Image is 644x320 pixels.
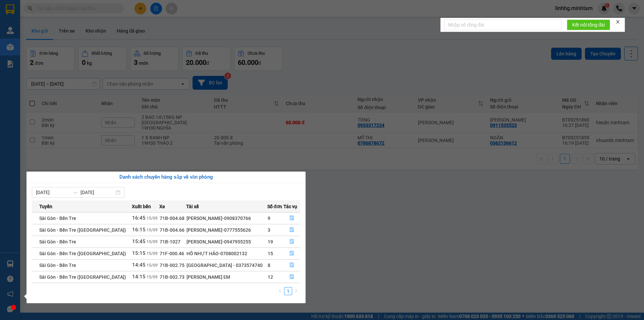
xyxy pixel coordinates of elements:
[132,250,146,256] span: 15:15
[132,215,146,221] span: 16:45
[39,227,126,233] span: Sài Gòn - Bến Tre ([GEOGRAPHIC_DATA])
[72,190,78,195] span: swap-right
[294,289,298,293] span: right
[147,275,158,279] span: 15/09
[268,263,270,268] span: 8
[267,203,282,210] span: Số đơn
[160,274,184,280] span: 71B-002.73
[159,203,165,210] span: Xe
[147,216,158,221] span: 15/09
[289,227,294,233] span: file-done
[289,274,294,280] span: file-done
[186,273,267,281] div: [PERSON_NAME] EM
[72,190,78,195] span: to
[39,216,76,221] span: Sài Gòn - Bến Tre
[160,216,184,221] span: 71B-004.68
[39,251,126,256] span: Sài Gòn - Bến Tre ([GEOGRAPHIC_DATA])
[284,287,292,295] li: 1
[160,251,184,256] span: 71F-000.46
[32,173,300,181] div: Danh sách chuyến hàng sắp về văn phòng
[80,189,114,196] input: Đến ngày
[160,227,184,233] span: 71B-004.66
[276,287,284,295] li: Previous Page
[132,262,146,268] span: 14:45
[186,226,267,234] div: [PERSON_NAME]-0777555626
[160,263,184,268] span: 71B-002.75
[186,238,267,245] div: [PERSON_NAME]-0947955255
[147,263,158,268] span: 15/09
[186,250,267,257] div: HỒ NHỰT HẢO-0708002132
[278,289,282,293] span: left
[284,236,300,247] button: file-done
[289,263,294,268] span: file-done
[147,228,158,232] span: 15/09
[39,239,76,244] span: Sài Gòn - Bến Tre
[268,274,273,280] span: 12
[284,248,300,259] button: file-done
[132,203,151,210] span: Xuất bến
[160,239,180,244] span: 71B-1027
[289,251,294,256] span: file-done
[147,251,158,256] span: 15/09
[39,263,76,268] span: Sài Gòn - Bến Tre
[268,251,273,256] span: 15
[284,213,300,224] button: file-done
[132,238,146,244] span: 15:45
[186,262,267,269] div: [GEOGRAPHIC_DATA] - 0373574740
[567,19,610,30] button: Kết nối tổng đài
[36,189,70,196] input: Từ ngày
[284,272,300,282] button: file-done
[39,274,126,280] span: Sài Gòn - Bến Tre ([GEOGRAPHIC_DATA])
[186,215,267,222] div: [PERSON_NAME]-0908370766
[444,19,561,30] input: Nhập số tổng đài
[284,225,300,235] button: file-done
[132,274,146,280] span: 14:15
[283,203,297,210] span: Tác vụ
[289,239,294,244] span: file-done
[292,287,300,295] li: Next Page
[284,287,292,295] a: 1
[268,216,270,221] span: 9
[186,203,199,210] span: Tài xế
[289,216,294,221] span: file-done
[276,287,284,295] button: left
[572,21,605,29] span: Kết nối tổng đài
[292,287,300,295] button: right
[284,260,300,271] button: file-done
[39,203,52,210] span: Tuyến
[615,19,620,24] span: close
[268,227,270,233] span: 3
[132,227,146,233] span: 16:15
[268,239,273,244] span: 19
[147,239,158,244] span: 15/09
